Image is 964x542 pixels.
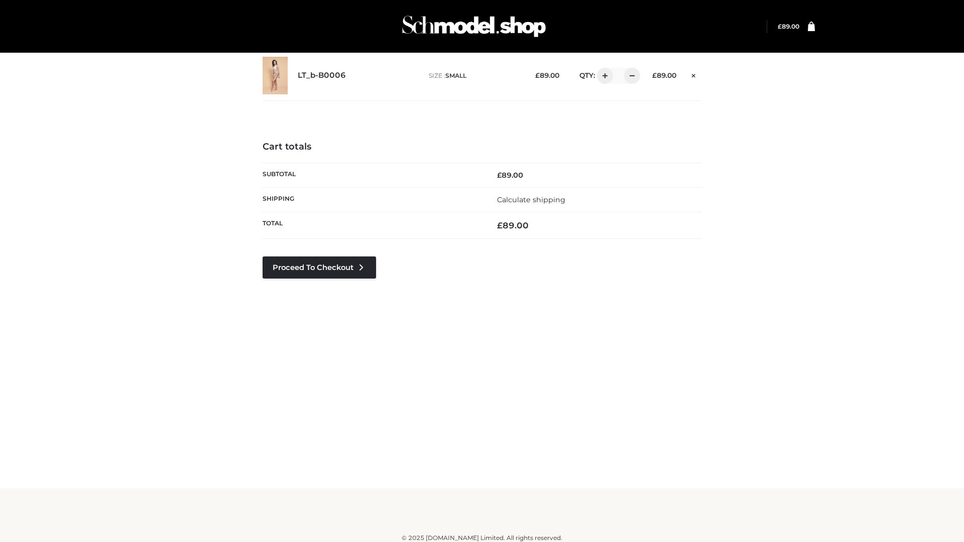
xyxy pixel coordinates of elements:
th: Shipping [263,187,482,212]
th: Total [263,212,482,239]
a: LT_b-B0006 [298,71,346,80]
span: £ [535,71,540,79]
a: £89.00 [778,23,799,30]
bdi: 89.00 [535,71,559,79]
a: Calculate shipping [497,195,565,204]
a: Proceed to Checkout [263,256,376,279]
span: SMALL [445,72,466,79]
h4: Cart totals [263,142,701,153]
bdi: 89.00 [652,71,676,79]
span: £ [497,171,502,180]
p: size : [429,71,520,80]
span: £ [652,71,657,79]
th: Subtotal [263,163,482,187]
span: £ [778,23,782,30]
bdi: 89.00 [497,220,529,230]
div: QTY: [569,68,637,84]
a: Remove this item [686,68,701,81]
img: Schmodel Admin 964 [399,7,549,46]
bdi: 89.00 [778,23,799,30]
bdi: 89.00 [497,171,523,180]
span: £ [497,220,503,230]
